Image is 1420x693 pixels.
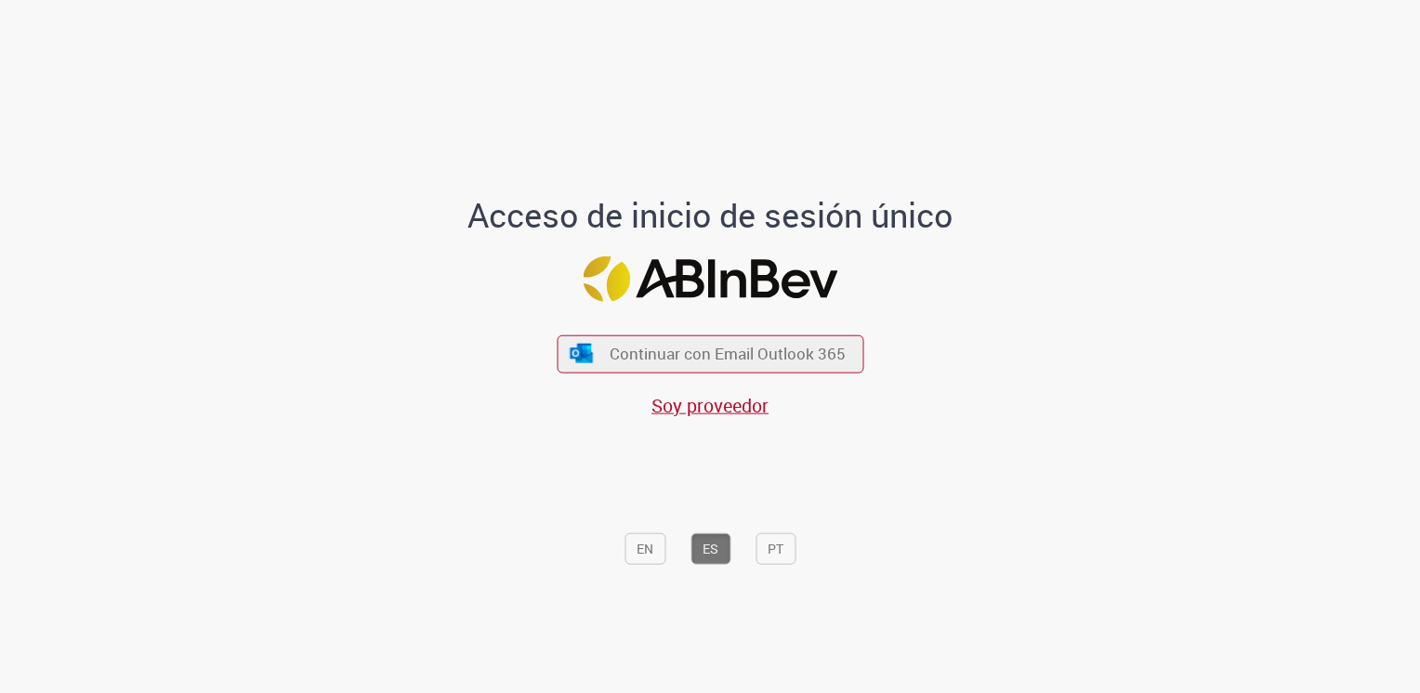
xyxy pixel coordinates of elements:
img: ícone Azure/Microsoft 360 [569,344,595,363]
button: PT [756,532,795,564]
h1: Acceso de inicio de sesión único [453,197,968,234]
a: Soy proveedor [651,392,769,417]
img: Logo ABInBev [583,255,837,301]
button: EN [625,532,665,564]
span: Continuar con Email Outlook 365 [610,343,846,364]
button: ES [690,532,730,564]
button: ícone Azure/Microsoft 360 Continuar con Email Outlook 365 [557,334,863,373]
